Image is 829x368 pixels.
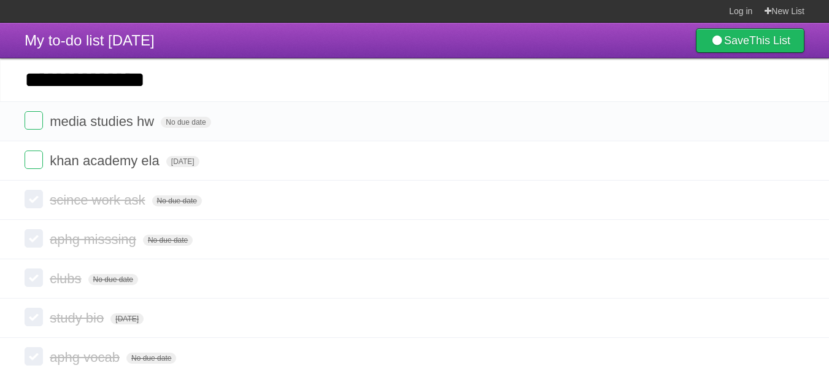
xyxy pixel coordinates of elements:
label: Done [25,190,43,208]
label: Done [25,111,43,130]
label: Done [25,308,43,326]
label: Done [25,229,43,248]
span: No due date [152,195,202,206]
label: Done [25,268,43,287]
span: khan academy ela [50,153,163,168]
span: No due date [161,117,210,128]
label: Done [25,151,43,169]
span: clubs [50,271,84,286]
span: scince work ask [50,192,148,208]
span: No due date [88,274,138,285]
span: media studies hw [50,114,157,129]
span: aphg misssing [50,232,139,247]
span: [DATE] [110,313,144,324]
label: Done [25,347,43,366]
span: study bio [50,310,107,326]
span: My to-do list [DATE] [25,32,155,49]
span: No due date [143,235,193,246]
span: No due date [126,353,176,364]
b: This List [749,34,790,47]
a: SaveThis List [696,28,804,53]
span: aphg vocab [50,350,123,365]
span: [DATE] [166,156,199,167]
